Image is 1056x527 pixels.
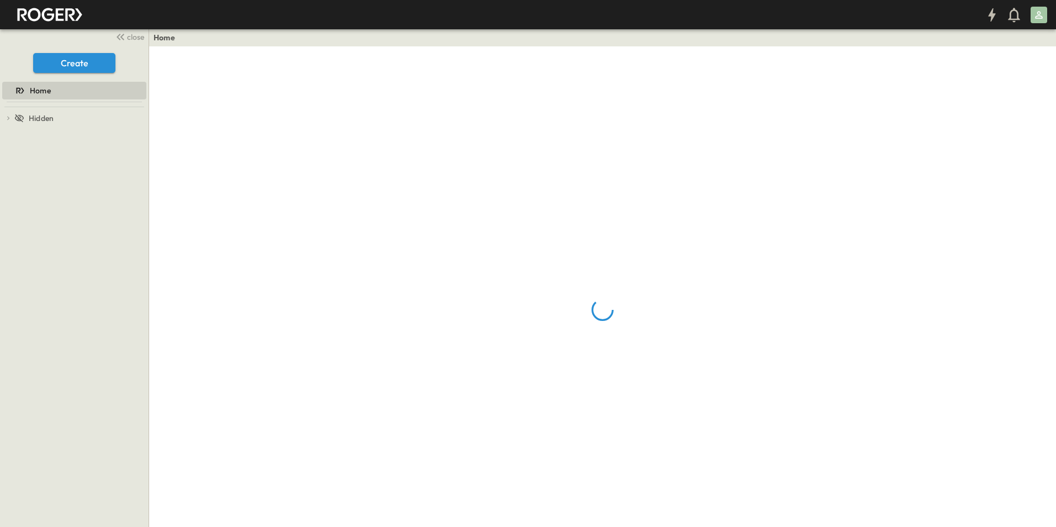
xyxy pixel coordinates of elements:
[154,32,175,43] a: Home
[154,32,182,43] nav: breadcrumbs
[29,113,54,124] span: Hidden
[111,29,146,44] button: close
[33,53,115,73] button: Create
[30,85,51,96] span: Home
[2,83,144,98] a: Home
[127,31,144,43] span: close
